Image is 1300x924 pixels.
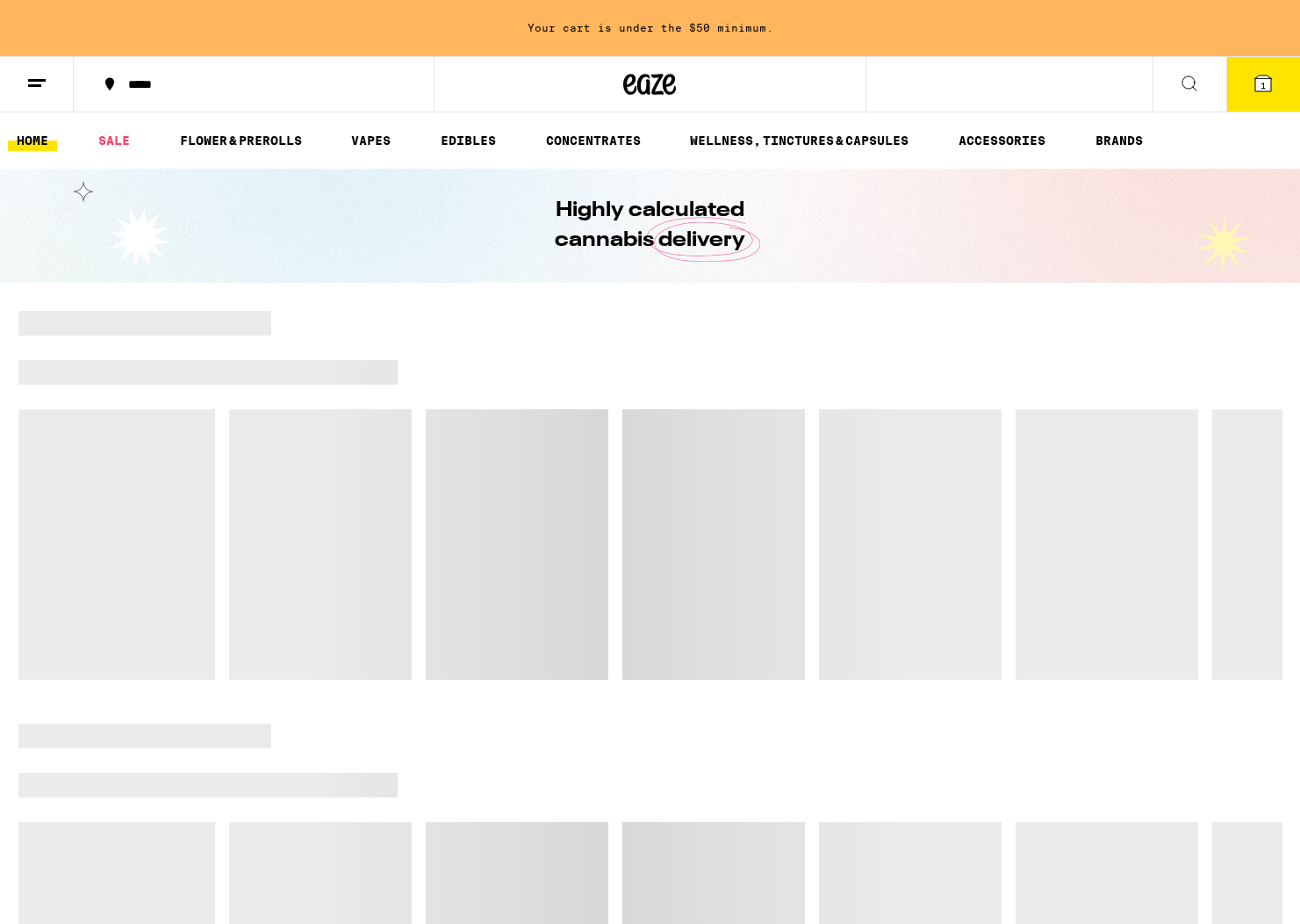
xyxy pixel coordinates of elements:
[1260,80,1266,90] span: 1
[506,196,795,256] h1: Highly calculated cannabis delivery
[537,130,650,151] a: CONCENTRATES
[171,130,311,151] a: FLOWER & PREROLLS
[681,130,917,151] a: WELLNESS, TINCTURES & CAPSULES
[342,130,399,151] a: VAPES
[8,130,57,151] a: HOME
[1087,130,1152,151] a: BRANDS
[950,130,1054,151] a: ACCESSORIES
[90,130,139,151] a: SALE
[432,130,505,151] a: EDIBLES
[1226,57,1300,112] button: 1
